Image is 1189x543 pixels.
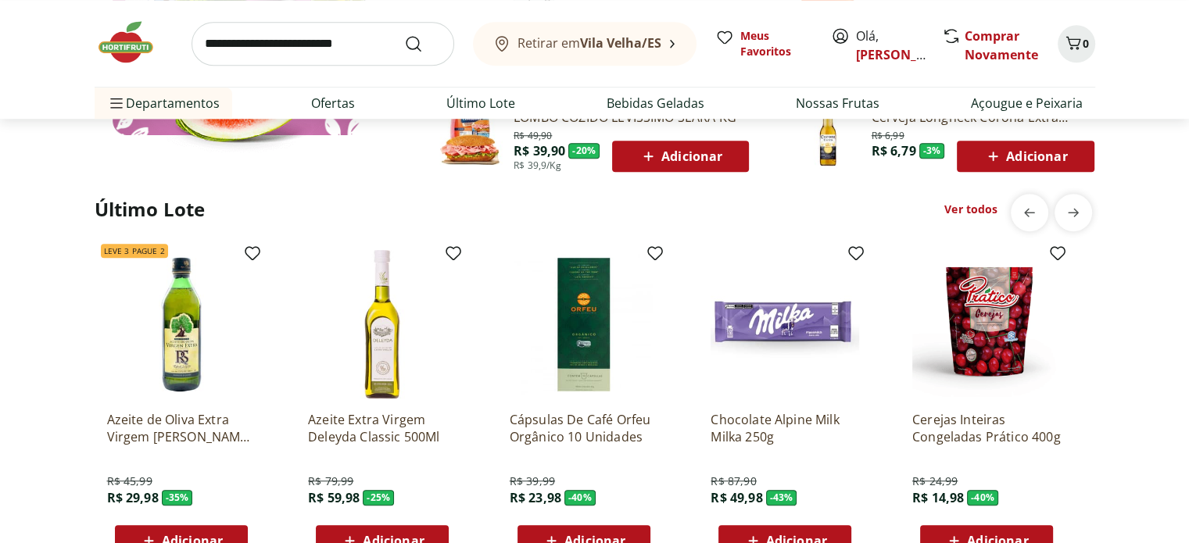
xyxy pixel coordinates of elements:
a: Último Lote [446,94,515,113]
span: Retirar em [518,36,661,50]
span: R$ 39,90 [514,142,565,159]
span: Departamentos [107,84,220,122]
span: R$ 24,99 [912,473,958,489]
img: Lombo Cozido Levíssimo Seara [432,95,507,170]
span: - 20 % [568,143,600,159]
img: Azeite Extra Virgem Deleyda Classic 500Ml [308,250,457,398]
button: previous [1011,194,1048,231]
span: Adicionar [983,147,1067,166]
span: R$ 29,98 [107,489,159,506]
span: 0 [1083,36,1089,51]
span: R$ 39,9/Kg [514,159,561,172]
span: - 35 % [162,490,193,505]
button: Submit Search [404,34,442,53]
span: Meus Favoritos [740,28,812,59]
a: Meus Favoritos [715,28,812,59]
span: - 25 % [363,490,394,505]
button: next [1055,194,1092,231]
span: Olá, [856,27,926,64]
span: R$ 49,90 [514,127,552,142]
a: Ver todos [944,202,997,217]
span: R$ 49,98 [711,489,762,506]
input: search [192,22,454,66]
a: Bebidas Geladas [607,94,704,113]
span: R$ 39,99 [510,473,555,489]
span: Adicionar [639,147,722,166]
span: R$ 87,90 [711,473,756,489]
img: Cápsulas De Café Orfeu Orgânico 10 Unidades [510,250,658,398]
span: R$ 14,98 [912,489,964,506]
span: - 40 % [564,490,596,505]
span: - 43 % [766,490,797,505]
a: Azeite Extra Virgem Deleyda Classic 500Ml [308,411,457,445]
img: Azeite de Oliva Extra Virgem Rafael Salgado 500ml [107,250,256,398]
span: R$ 45,99 [107,473,152,489]
button: Adicionar [957,141,1094,172]
span: R$ 6,79 [872,142,916,159]
img: Cerejas Inteiras Congeladas Prático 400g [912,250,1061,398]
h2: Último Lote [95,197,206,222]
span: R$ 6,99 [872,127,904,142]
a: Ofertas [311,94,355,113]
img: Chocolate Alpine Milk Milka 250g [711,250,859,398]
a: [PERSON_NAME] [856,46,958,63]
a: Cápsulas De Café Orfeu Orgânico 10 Unidades [510,411,658,445]
img: Cerveja Longneck Corona Extra 330ml [790,95,865,170]
b: Vila Velha/ES [580,34,661,52]
a: Comprar Novamente [965,27,1038,63]
span: R$ 23,98 [510,489,561,506]
span: - 3 % [919,143,945,159]
button: Retirar emVila Velha/ES [473,22,697,66]
span: R$ 79,99 [308,473,353,489]
span: R$ 59,98 [308,489,360,506]
img: Hortifruti [95,19,173,66]
span: - 40 % [967,490,998,505]
a: Chocolate Alpine Milk Milka 250g [711,411,859,445]
a: Cerejas Inteiras Congeladas Prático 400g [912,411,1061,445]
button: Adicionar [612,141,749,172]
a: Nossas Frutas [796,94,879,113]
span: Leve 3 Pague 2 [101,244,168,258]
button: Carrinho [1058,25,1095,63]
button: Menu [107,84,126,122]
a: Azeite de Oliva Extra Virgem [PERSON_NAME] 500ml [107,411,256,445]
a: Açougue e Peixaria [971,94,1083,113]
